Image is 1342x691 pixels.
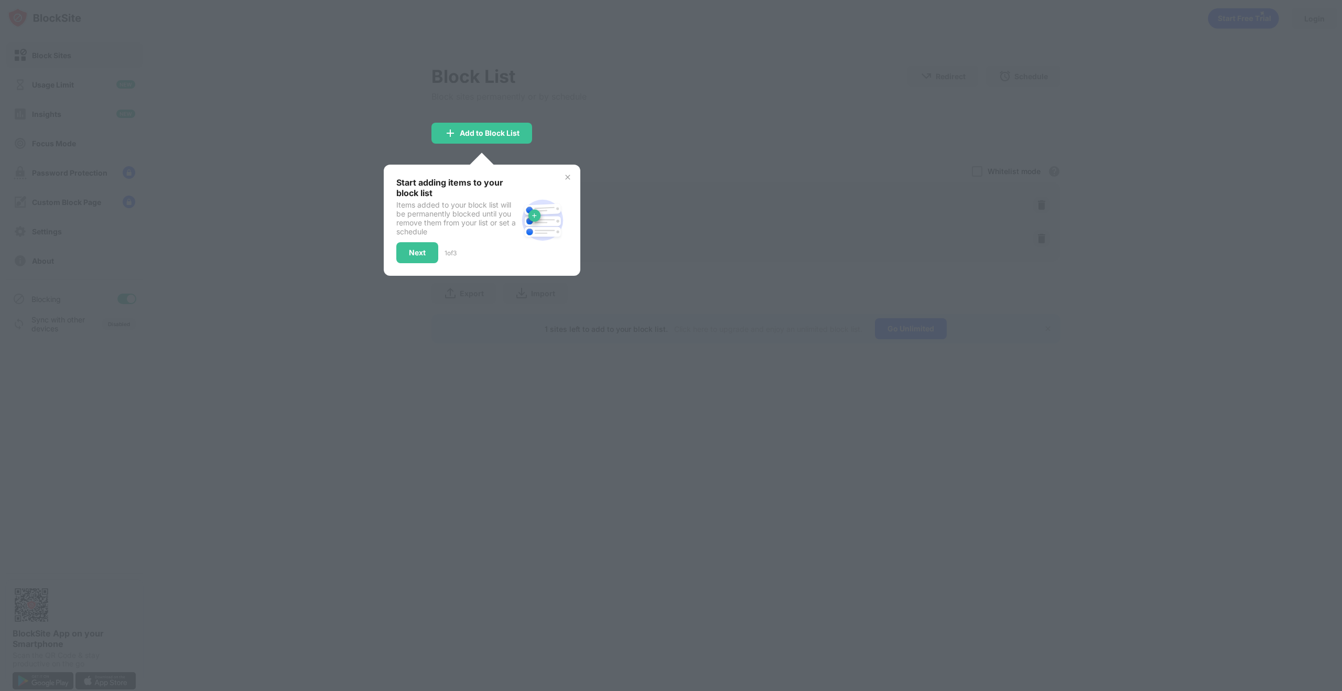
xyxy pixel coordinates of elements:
div: Next [409,249,426,257]
img: block-site.svg [517,195,568,245]
img: x-button.svg [564,173,572,181]
div: 1 of 3 [445,249,457,257]
div: Start adding items to your block list [396,177,517,198]
div: Add to Block List [460,129,520,137]
div: Items added to your block list will be permanently blocked until you remove them from your list o... [396,200,517,236]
